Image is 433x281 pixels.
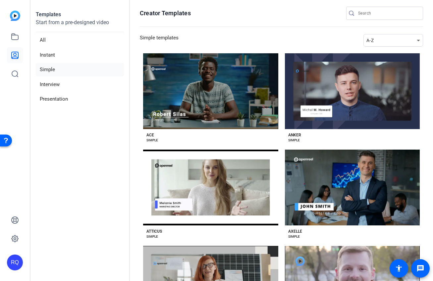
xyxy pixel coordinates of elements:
[288,132,301,138] div: ANKER
[285,150,420,225] button: Template image
[36,33,124,47] li: All
[140,34,179,47] h3: Simple templates
[36,78,124,91] li: Interview
[146,132,154,138] div: ACE
[416,264,424,272] mat-icon: message
[288,234,300,239] div: SIMPLE
[36,63,124,76] li: Simple
[36,92,124,106] li: Presentation
[146,229,162,234] div: ATTICUS
[285,53,420,129] button: Template image
[7,255,23,270] div: RQ
[288,138,300,143] div: SIMPLE
[10,11,20,21] img: blue-gradient.svg
[288,229,302,234] div: AXELLE
[143,53,278,129] button: Template image
[36,48,124,62] li: Instant
[146,138,158,143] div: SIMPLE
[366,38,374,43] span: A-Z
[36,19,124,32] p: Start from a pre-designed video
[140,9,191,17] h1: Creator Templates
[36,11,61,18] strong: Templates
[146,234,158,239] div: SIMPLE
[358,9,418,17] input: Search
[395,264,403,272] mat-icon: accessibility
[143,150,278,225] button: Template image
